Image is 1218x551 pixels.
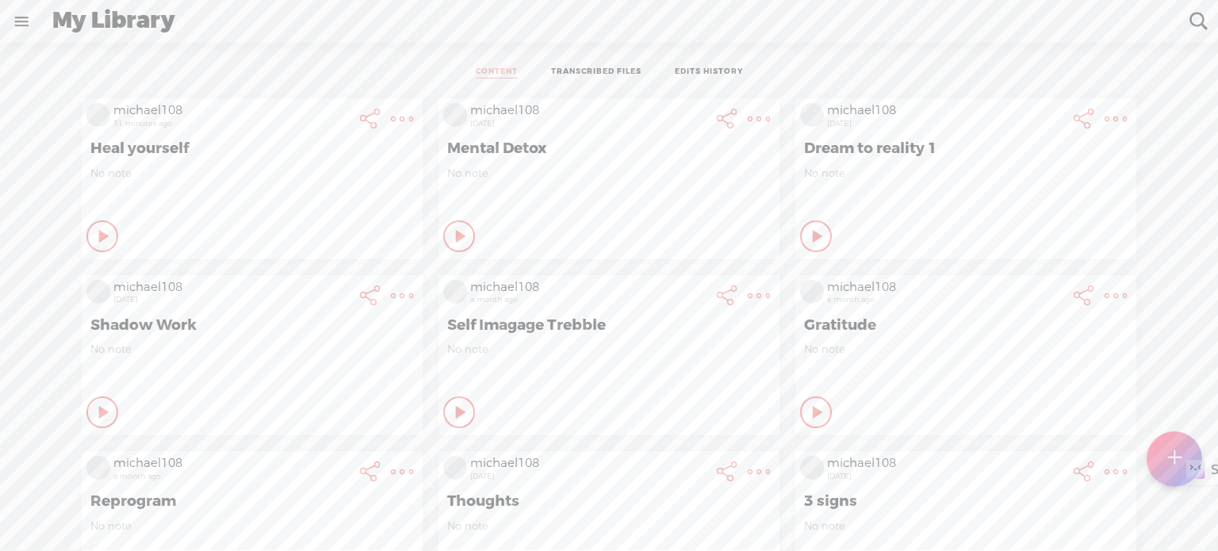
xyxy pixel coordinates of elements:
span: Thoughts [447,492,771,511]
a: TRANSCRIBED FILES [551,67,642,78]
img: videoLoading.png [443,280,467,304]
span: 3 signs [804,492,1128,511]
div: michael108 [827,456,1065,472]
div: a month ago [113,472,351,481]
img: videoLoading.png [443,456,467,480]
span: No note [804,166,1128,180]
a: EDITS HISTORY [675,67,743,78]
div: michael108 [470,280,708,296]
div: [DATE] [470,472,708,481]
span: No note [804,519,1128,533]
span: No note [447,166,771,180]
span: No note [90,519,414,533]
div: My Library [41,1,1178,42]
div: michael108 [827,103,1065,119]
div: michael108 [113,456,351,472]
span: No note [90,166,414,180]
span: Self Imagage Trebble [447,316,771,335]
div: [DATE] [470,119,708,128]
div: michael108 [113,103,351,119]
img: videoLoading.png [443,103,467,127]
img: videoLoading.png [86,456,110,480]
img: videoLoading.png [800,280,824,304]
span: Shadow Work [90,316,414,335]
div: michael108 [470,103,708,119]
span: No note [90,342,414,356]
div: michael108 [827,280,1065,296]
img: videoLoading.png [86,103,110,127]
img: videoLoading.png [800,456,824,480]
a: CONTENT [476,67,518,78]
span: No note [447,519,771,533]
span: No note [804,342,1128,356]
span: Reprogram [90,492,414,511]
div: michael108 [470,456,708,472]
span: Gratitude [804,316,1128,335]
div: [DATE] [827,472,1065,481]
span: Heal yourself [90,139,414,158]
img: videoLoading.png [800,103,824,127]
img: videoLoading.png [86,280,110,304]
div: [DATE] [113,295,351,304]
div: 31 minutes ago [113,119,351,128]
div: a month ago [470,295,708,304]
div: [DATE] [827,119,1065,128]
div: michael108 [113,280,351,296]
span: Mental Detox [447,139,771,158]
div: a month ago [827,295,1065,304]
span: No note [447,342,771,356]
span: Dream to reality 1 [804,139,1128,158]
